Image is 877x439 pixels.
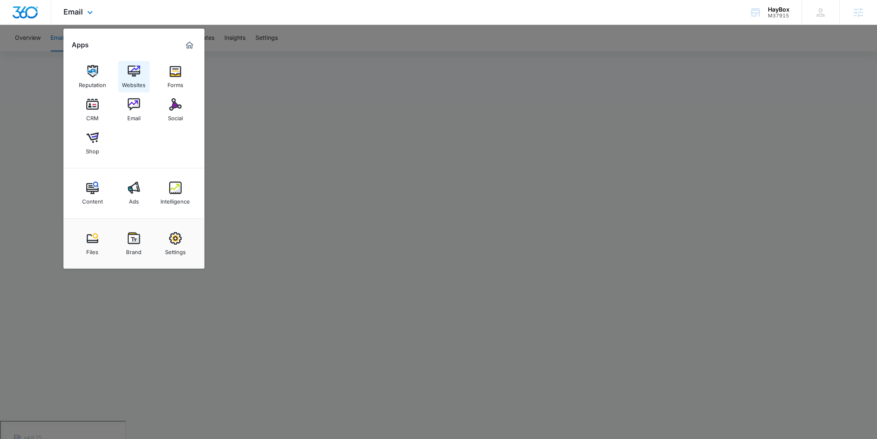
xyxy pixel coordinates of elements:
[77,94,108,126] a: CRM
[22,22,91,28] div: Domain: [DOMAIN_NAME]
[118,61,150,92] a: Websites
[77,61,108,92] a: Reputation
[86,111,99,121] div: CRM
[77,228,108,260] a: Files
[129,194,139,205] div: Ads
[168,111,183,121] div: Social
[160,94,191,126] a: Social
[127,111,141,121] div: Email
[63,7,83,16] span: Email
[160,177,191,209] a: Intelligence
[13,22,20,28] img: website_grey.svg
[160,194,190,205] div: Intelligence
[23,13,41,20] div: v 4.0.25
[160,61,191,92] a: Forms
[122,78,146,88] div: Websites
[32,49,74,54] div: Domain Overview
[118,228,150,260] a: Brand
[126,245,141,255] div: Brand
[86,144,99,155] div: Shop
[77,177,108,209] a: Content
[13,13,20,20] img: logo_orange.svg
[168,78,183,88] div: Forms
[72,41,89,49] h2: Apps
[165,245,186,255] div: Settings
[83,48,89,55] img: tab_keywords_by_traffic_grey.svg
[118,177,150,209] a: Ads
[79,78,106,88] div: Reputation
[768,6,790,13] div: account name
[77,127,108,159] a: Shop
[183,39,196,52] a: Marketing 360® Dashboard
[118,94,150,126] a: Email
[92,49,140,54] div: Keywords by Traffic
[86,245,98,255] div: Files
[768,13,790,19] div: account id
[82,194,103,205] div: Content
[22,48,29,55] img: tab_domain_overview_orange.svg
[160,228,191,260] a: Settings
